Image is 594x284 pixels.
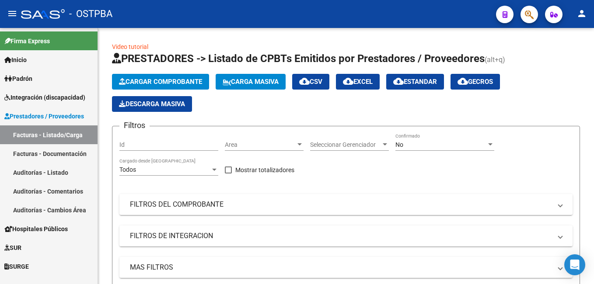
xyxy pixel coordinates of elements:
span: Todos [119,166,136,173]
mat-icon: person [577,8,587,19]
span: Inicio [4,55,27,65]
button: Descarga Masiva [112,96,192,112]
button: Estandar [386,74,444,90]
mat-icon: cloud_download [299,76,310,87]
span: Gecros [458,78,493,86]
a: Video tutorial [112,43,148,50]
mat-expansion-panel-header: FILTROS DEL COMPROBANTE [119,194,573,215]
button: Gecros [451,74,500,90]
mat-expansion-panel-header: MAS FILTROS [119,257,573,278]
div: Open Intercom Messenger [564,254,585,275]
span: Prestadores / Proveedores [4,111,84,121]
mat-icon: cloud_download [393,76,404,87]
span: Mostrar totalizadores [235,165,294,175]
span: PRESTADORES -> Listado de CPBTs Emitidos por Prestadores / Proveedores [112,52,485,65]
mat-panel-title: FILTROS DE INTEGRACION [130,231,552,241]
h3: Filtros [119,119,150,132]
span: Descarga Masiva [119,100,185,108]
span: Padrón [4,74,32,83]
button: Carga Masiva [216,74,286,90]
span: SUR [4,243,21,253]
span: Cargar Comprobante [119,78,202,86]
button: Cargar Comprobante [112,74,209,90]
span: SURGE [4,262,29,271]
button: CSV [292,74,329,90]
mat-icon: menu [7,8,17,19]
span: No [395,141,403,148]
span: Integración (discapacidad) [4,93,85,102]
mat-panel-title: MAS FILTROS [130,263,552,272]
mat-icon: cloud_download [458,76,468,87]
span: CSV [299,78,322,86]
button: EXCEL [336,74,380,90]
span: Area [225,141,296,149]
span: Carga Masiva [223,78,279,86]
mat-panel-title: FILTROS DEL COMPROBANTE [130,200,552,209]
app-download-masive: Descarga masiva de comprobantes (adjuntos) [112,96,192,112]
span: - OSTPBA [69,4,112,24]
span: Seleccionar Gerenciador [310,141,381,149]
mat-icon: cloud_download [343,76,353,87]
span: Firma Express [4,36,50,46]
mat-expansion-panel-header: FILTROS DE INTEGRACION [119,225,573,246]
span: (alt+q) [485,55,505,64]
span: Estandar [393,78,437,86]
span: EXCEL [343,78,373,86]
span: Hospitales Públicos [4,224,68,234]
